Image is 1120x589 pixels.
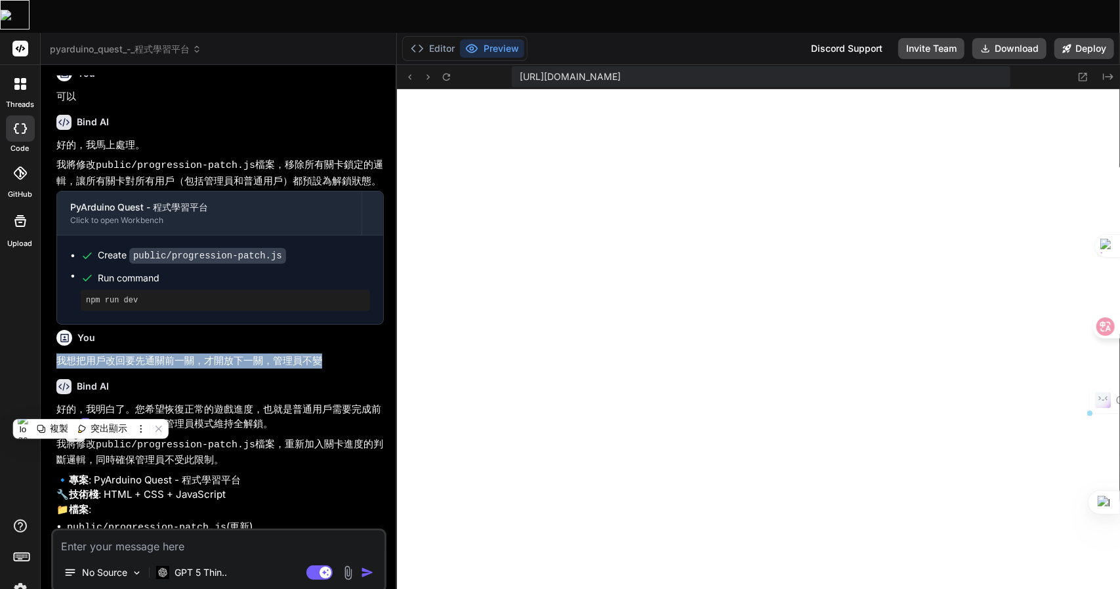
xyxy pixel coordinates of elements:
p: 好的，我明白了。您希望恢復正常的遊戲進度，也就是普通用戶需要完成前一關才能解鎖下一關，但管理員模式維持全解鎖。 [56,402,384,432]
button: Preview [460,39,524,58]
div: PyArduino Quest - 程式學習平台 [70,201,348,214]
label: code [11,143,30,154]
img: attachment [341,565,356,580]
p: 可以 [56,89,384,104]
strong: 專案 [69,474,89,486]
span: pyarduino_quest_-_程式學習平台 [50,43,201,56]
label: threads [6,99,34,110]
p: 🔹 : PyArduino Quest - 程式學習平台 🔧 : HTML + CSS + JavaScript 📁 : [56,473,384,518]
code: public/progression-patch.js [96,160,255,171]
div: Create [98,249,286,262]
div: Discord Support [803,38,890,59]
strong: 技術棧 [69,488,98,500]
h6: Bind AI [77,380,109,393]
pre: npm run dev [86,295,365,306]
button: PyArduino Quest - 程式學習平台Click to open Workbench [57,192,362,235]
p: 我想把用戶改回要先通關前一關，才開放下一關，管理員不變 [56,354,384,369]
button: Invite Team [898,38,964,59]
h6: Bind AI [77,115,109,129]
button: Deploy [1054,38,1114,59]
label: Upload [8,238,33,249]
p: GPT 5 Thin.. [175,566,227,579]
img: Pick Models [131,567,142,579]
label: GitHub [8,189,32,200]
h6: You [77,331,95,344]
li: (更新) [67,519,384,536]
strong: 檔案 [69,503,89,516]
p: 好的，我馬上處理。 [56,138,384,153]
button: Download [972,38,1047,59]
p: 我將修改 檔案，重新加入關卡進度的判斷邏輯，同時確保管理員不受此限制。 [56,437,384,468]
img: icon [361,566,374,579]
span: Run command [98,272,370,285]
button: Editor [405,39,460,58]
code: public/progression-patch.js [129,248,286,264]
div: Click to open Workbench [70,215,348,226]
code: public/progression-patch.js [67,522,226,533]
p: 我將修改 檔案，移除所有關卡鎖定的邏輯，讓所有關卡對所有用戶（包括管理員和普通用戶）都預設為解鎖狀態。 [56,157,384,188]
img: GPT 5 Thinking High [156,566,169,579]
code: public/progression-patch.js [96,439,255,451]
span: [URL][DOMAIN_NAME] [520,70,621,83]
p: No Source [82,566,127,579]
